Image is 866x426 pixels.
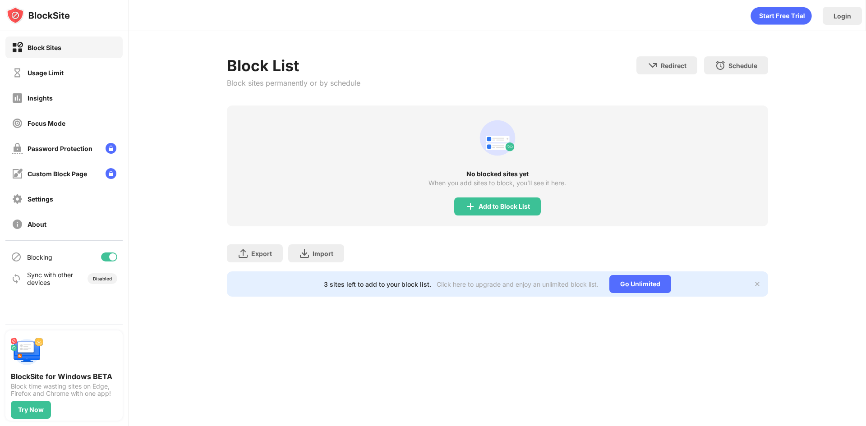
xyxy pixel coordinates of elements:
[437,280,599,288] div: Click here to upgrade and enjoy an unlimited block list.
[324,280,431,288] div: 3 sites left to add to your block list.
[11,336,43,368] img: push-desktop.svg
[661,62,686,69] div: Redirect
[28,44,61,51] div: Block Sites
[12,42,23,53] img: block-on.svg
[479,203,530,210] div: Add to Block List
[313,250,333,257] div: Import
[93,276,112,281] div: Disabled
[28,69,64,77] div: Usage Limit
[834,12,851,20] div: Login
[28,119,65,127] div: Focus Mode
[28,195,53,203] div: Settings
[227,78,360,87] div: Block sites permanently or by schedule
[12,118,23,129] img: focus-off.svg
[11,273,22,284] img: sync-icon.svg
[11,252,22,262] img: blocking-icon.svg
[106,168,116,179] img: lock-menu.svg
[754,280,761,288] img: x-button.svg
[27,271,74,286] div: Sync with other devices
[609,275,671,293] div: Go Unlimited
[251,250,272,257] div: Export
[12,143,23,154] img: password-protection-off.svg
[227,56,360,75] div: Block List
[751,7,812,25] div: animation
[6,6,70,24] img: logo-blocksite.svg
[11,372,117,381] div: BlockSite for Windows BETA
[12,92,23,104] img: insights-off.svg
[728,62,757,69] div: Schedule
[28,220,46,228] div: About
[12,193,23,205] img: settings-off.svg
[28,94,53,102] div: Insights
[12,219,23,230] img: about-off.svg
[11,383,117,397] div: Block time wasting sites on Edge, Firefox and Chrome with one app!
[27,253,52,261] div: Blocking
[106,143,116,154] img: lock-menu.svg
[476,116,519,160] div: animation
[428,179,566,187] div: When you add sites to block, you’ll see it here.
[227,170,768,178] div: No blocked sites yet
[12,67,23,78] img: time-usage-off.svg
[28,145,92,152] div: Password Protection
[18,406,44,413] div: Try Now
[28,170,87,178] div: Custom Block Page
[12,168,23,179] img: customize-block-page-off.svg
